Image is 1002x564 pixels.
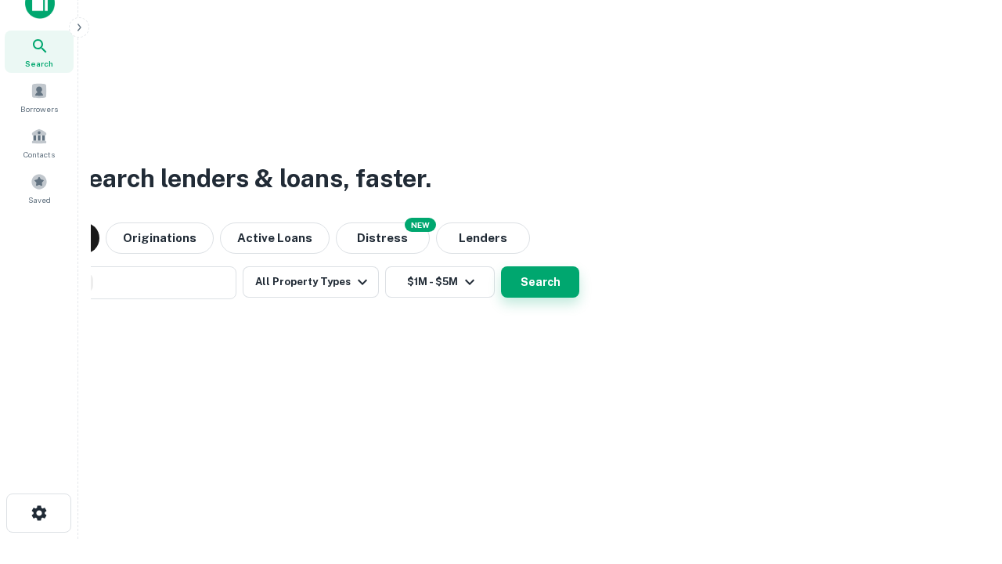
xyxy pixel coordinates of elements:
button: Originations [106,222,214,254]
a: Saved [5,167,74,209]
h3: Search lenders & loans, faster. [71,160,431,197]
span: Saved [28,193,51,206]
button: Search distressed loans with lien and other non-mortgage details. [336,222,430,254]
a: Borrowers [5,76,74,118]
button: Search [501,266,579,298]
button: Lenders [436,222,530,254]
span: Borrowers [20,103,58,115]
button: All Property Types [243,266,379,298]
a: Contacts [5,121,74,164]
button: $1M - $5M [385,266,495,298]
button: Active Loans [220,222,330,254]
span: Search [25,57,53,70]
a: Search [5,31,74,73]
span: Contacts [23,148,55,161]
iframe: Chat Widget [924,439,1002,514]
div: NEW [405,218,436,232]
